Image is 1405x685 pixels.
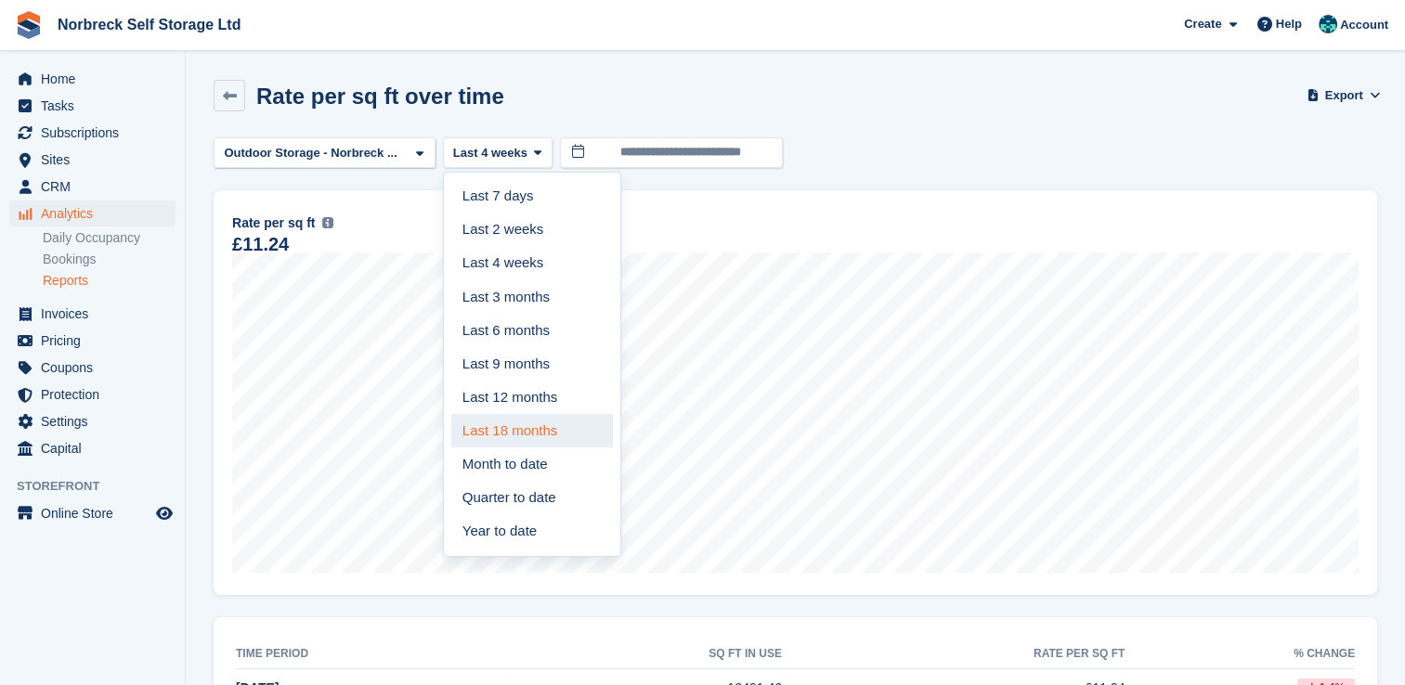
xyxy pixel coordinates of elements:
[43,272,176,290] a: Reports
[9,435,176,461] a: menu
[9,500,176,526] a: menu
[1125,640,1355,669] th: % change
[451,213,613,247] a: Last 2 weeks
[508,640,782,669] th: sq ft in use
[43,229,176,247] a: Daily Occupancy
[451,481,613,514] a: Quarter to date
[41,147,152,173] span: Sites
[451,314,613,347] a: Last 6 months
[41,355,152,381] span: Coupons
[232,237,289,252] div: £11.24
[41,381,152,407] span: Protection
[782,640,1125,669] th: Rate per sq ft
[41,500,152,526] span: Online Store
[9,174,176,200] a: menu
[451,514,613,548] a: Year to date
[9,93,176,119] a: menu
[451,381,613,414] a: Last 12 months
[9,120,176,146] a: menu
[15,11,43,39] img: stora-icon-8386f47178a22dfd0bd8f6a31ec36ba5ce8667c1dd55bd0f319d3a0aa187defe.svg
[256,84,504,109] h2: Rate per sq ft over time
[9,147,176,173] a: menu
[1310,80,1377,110] button: Export
[41,66,152,92] span: Home
[451,280,613,314] a: Last 3 months
[43,251,176,268] a: Bookings
[153,502,176,524] a: Preview store
[1325,86,1363,105] span: Export
[9,381,176,407] a: menu
[1319,15,1337,33] img: Sally King
[451,180,613,213] a: Last 7 days
[453,144,527,162] span: Last 4 weeks
[9,328,176,354] a: menu
[221,144,405,162] div: Outdoor Storage - Norbreck ...
[443,137,553,168] button: Last 4 weeks
[1340,16,1388,34] span: Account
[9,66,176,92] a: menu
[41,328,152,354] span: Pricing
[451,247,613,280] a: Last 4 weeks
[1276,15,1302,33] span: Help
[9,301,176,327] a: menu
[41,174,152,200] span: CRM
[41,435,152,461] span: Capital
[9,355,176,381] a: menu
[322,217,333,228] img: icon-info-grey-7440780725fd019a000dd9b08b2336e03edf1995a4989e88bcd33f0948082b44.svg
[41,301,152,327] span: Invoices
[41,200,152,226] span: Analytics
[17,477,185,496] span: Storefront
[9,408,176,434] a: menu
[41,93,152,119] span: Tasks
[41,408,152,434] span: Settings
[50,9,248,40] a: Norbreck Self Storage Ltd
[232,213,315,233] span: Rate per sq ft
[451,414,613,447] a: Last 18 months
[236,640,508,669] th: Time period
[9,200,176,226] a: menu
[451,347,613,381] a: Last 9 months
[1184,15,1221,33] span: Create
[451,447,613,481] a: Month to date
[41,120,152,146] span: Subscriptions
